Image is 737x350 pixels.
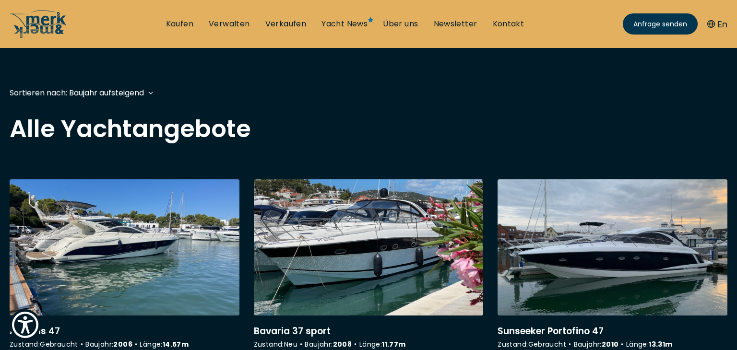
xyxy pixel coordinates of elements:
[434,19,477,29] a: Newsletter
[166,19,193,29] a: Kaufen
[209,19,250,29] a: Verwalten
[707,18,727,31] button: En
[265,19,307,29] a: Verkaufen
[623,13,698,35] a: Anfrage senden
[321,19,368,29] a: Yacht News
[383,19,418,29] a: Über uns
[493,19,524,29] a: Kontakt
[10,309,41,340] button: Show Accessibility Preferences
[10,87,144,99] div: Sortieren nach: Baujahr aufsteigend
[10,117,727,141] h2: Alle Yachtangebote
[633,19,687,29] span: Anfrage senden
